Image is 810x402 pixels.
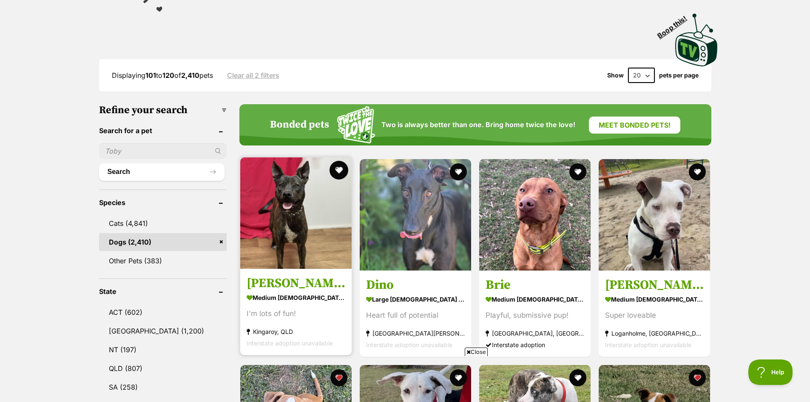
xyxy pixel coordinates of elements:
[486,339,584,351] div: Interstate adoption
[599,159,710,271] img: Thea Queen - American Bulldog
[689,369,706,386] button: favourite
[675,14,718,66] img: PetRescue TV logo
[145,71,156,80] strong: 101
[659,72,699,79] label: pets per page
[162,71,174,80] strong: 120
[381,121,575,129] span: Two is always better than one. Bring home twice the love!
[569,163,586,180] button: favourite
[605,293,704,305] strong: medium [DEMOGRAPHIC_DATA] Dog
[247,308,345,319] div: I'm lots of fun!
[607,72,624,79] span: Show
[99,378,227,396] a: SA (258)
[199,359,611,398] iframe: Advertisement
[450,163,467,180] button: favourite
[99,214,227,232] a: Cats (4,841)
[366,310,465,321] div: Heart full of potential
[330,161,348,180] button: favourite
[99,143,227,159] input: Toby
[605,341,691,348] span: Interstate adoption unavailable
[605,328,704,339] strong: Loganholme, [GEOGRAPHIC_DATA]
[366,328,465,339] strong: [GEOGRAPHIC_DATA][PERSON_NAME][GEOGRAPHIC_DATA]
[748,359,793,385] iframe: Help Scout Beacon - Open
[99,288,227,295] header: State
[479,271,591,357] a: Brie medium [DEMOGRAPHIC_DATA] Dog Playful, submissive pup! [GEOGRAPHIC_DATA], [GEOGRAPHIC_DATA] ...
[227,71,279,79] a: Clear all 2 filters
[675,6,718,68] a: Boop this!
[247,326,345,337] strong: Kingaroy, QLD
[486,328,584,339] strong: [GEOGRAPHIC_DATA], [GEOGRAPHIC_DATA]
[99,359,227,377] a: QLD (807)
[247,291,345,304] strong: medium [DEMOGRAPHIC_DATA] Dog
[112,71,213,80] span: Displaying to of pets
[689,163,706,180] button: favourite
[479,159,591,271] img: Brie - American Staffordshire Terrier Dog
[656,9,695,40] span: Boop this!
[181,71,199,80] strong: 2,410
[99,303,227,321] a: ACT (602)
[99,233,227,251] a: Dogs (2,410)
[240,269,352,355] a: [PERSON_NAME] medium [DEMOGRAPHIC_DATA] Dog I'm lots of fun! Kingaroy, QLD Interstate adoption un...
[366,277,465,293] h3: Dino
[247,275,345,291] h3: [PERSON_NAME]
[589,117,680,134] a: Meet bonded pets!
[99,163,225,180] button: Search
[599,271,710,357] a: [PERSON_NAME] medium [DEMOGRAPHIC_DATA] Dog Super loveable Loganholme, [GEOGRAPHIC_DATA] Intersta...
[99,341,227,359] a: NT (197)
[465,348,488,356] span: Close
[270,119,329,131] h4: Bonded pets
[605,310,704,321] div: Super loveable
[99,199,227,206] header: Species
[337,106,375,143] img: Squiggle
[240,157,352,269] img: Burt - Staffordshire Bull Terrier Dog
[486,293,584,305] strong: medium [DEMOGRAPHIC_DATA] Dog
[247,339,333,347] span: Interstate adoption unavailable
[486,277,584,293] h3: Brie
[99,104,227,116] h3: Refine your search
[360,271,471,357] a: Dino large [DEMOGRAPHIC_DATA] Dog Heart full of potential [GEOGRAPHIC_DATA][PERSON_NAME][GEOGRAPH...
[99,127,227,134] header: Search for a pet
[366,293,465,305] strong: large [DEMOGRAPHIC_DATA] Dog
[360,159,471,271] img: Dino - Greyhound Dog
[605,277,704,293] h3: [PERSON_NAME]
[99,252,227,270] a: Other Pets (383)
[366,341,452,348] span: Interstate adoption unavailable
[486,310,584,321] div: Playful, submissive pup!
[99,322,227,340] a: [GEOGRAPHIC_DATA] (1,200)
